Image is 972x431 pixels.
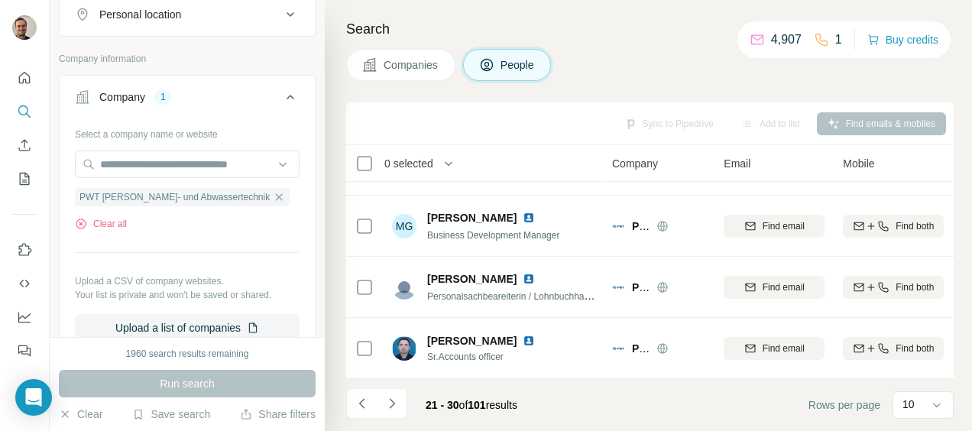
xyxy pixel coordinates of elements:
[126,347,249,361] div: 1960 search results remaining
[896,219,934,233] span: Find both
[612,342,624,355] img: Logo of PWT Wasser- und Abwassertechnik
[632,281,865,293] span: PWT [PERSON_NAME]- und Abwassertechnik
[392,214,416,238] div: MG
[392,275,416,300] img: Avatar
[154,90,172,104] div: 1
[501,57,536,73] span: People
[843,156,874,171] span: Mobile
[612,220,624,232] img: Logo of PWT Wasser- und Abwassertechnik
[75,217,127,231] button: Clear all
[808,397,880,413] span: Rows per page
[427,350,553,364] span: Sr.Accounts officer
[12,98,37,125] button: Search
[427,290,604,302] span: Personalsachbeareiterin / Lohnbuchhalterin
[346,18,954,40] h4: Search
[427,333,517,348] span: [PERSON_NAME]
[132,407,210,422] button: Save search
[426,399,517,411] span: results
[392,336,416,361] img: Avatar
[724,215,825,238] button: Find email
[12,15,37,40] img: Avatar
[60,79,315,122] button: Company1
[79,190,270,204] span: PWT [PERSON_NAME]- und Abwassertechnik
[835,31,842,49] p: 1
[523,212,535,224] img: LinkedIn logo
[843,215,944,238] button: Find both
[843,337,944,360] button: Find both
[427,210,517,225] span: [PERSON_NAME]
[724,156,750,171] span: Email
[240,407,316,422] button: Share filters
[75,274,300,288] p: Upload a CSV of company websites.
[612,156,658,171] span: Company
[12,270,37,297] button: Use Surfe API
[763,280,805,294] span: Find email
[632,342,865,355] span: PWT [PERSON_NAME]- und Abwassertechnik
[612,281,624,293] img: Logo of PWT Wasser- und Abwassertechnik
[384,156,433,171] span: 0 selected
[384,57,439,73] span: Companies
[468,399,485,411] span: 101
[724,337,825,360] button: Find email
[59,407,102,422] button: Clear
[426,399,459,411] span: 21 - 30
[12,303,37,331] button: Dashboard
[12,337,37,365] button: Feedback
[427,271,517,287] span: [PERSON_NAME]
[523,273,535,285] img: LinkedIn logo
[75,288,300,302] p: Your list is private and won't be saved or shared.
[377,388,407,419] button: Navigate to next page
[12,236,37,264] button: Use Surfe on LinkedIn
[632,220,865,232] span: PWT [PERSON_NAME]- und Abwassertechnik
[896,342,934,355] span: Find both
[59,52,316,66] p: Company information
[15,379,52,416] div: Open Intercom Messenger
[867,29,938,50] button: Buy credits
[843,276,944,299] button: Find both
[523,335,535,347] img: LinkedIn logo
[459,399,468,411] span: of
[763,342,805,355] span: Find email
[12,131,37,159] button: Enrich CSV
[75,314,300,342] button: Upload a list of companies
[724,276,825,299] button: Find email
[427,230,559,241] span: Business Development Manager
[12,64,37,92] button: Quick start
[896,280,934,294] span: Find both
[99,89,145,105] div: Company
[75,122,300,141] div: Select a company name or website
[771,31,802,49] p: 4,907
[99,7,181,22] div: Personal location
[763,219,805,233] span: Find email
[902,397,915,412] p: 10
[346,388,377,419] button: Navigate to previous page
[12,165,37,193] button: My lists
